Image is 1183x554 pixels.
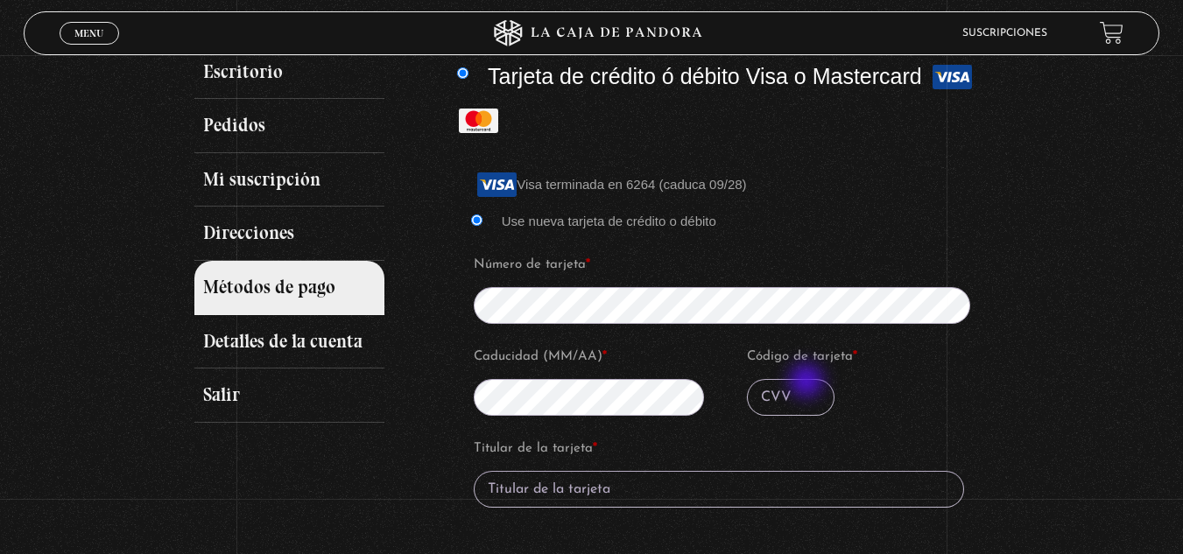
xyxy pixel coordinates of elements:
a: Salir [194,368,385,423]
input: Titular de la tarjeta [474,471,964,508]
a: View your shopping cart [1100,21,1123,45]
label: Código de tarjeta [747,344,984,370]
nav: Páginas de cuenta [194,46,433,423]
label: Titular de la tarjeta [474,436,964,462]
a: Direcciones [194,207,385,261]
label: Visa terminada en 6264 (caduca 09/28) [471,177,747,192]
a: Detalles de la cuenta [194,315,385,369]
a: Escritorio [194,46,385,100]
span: Cerrar [68,42,109,54]
a: Métodos de pago [194,261,385,315]
label: Use nueva tarjeta de crédito o débito [502,214,716,228]
label: Caducidad (MM/AA) [474,344,711,370]
label: Número de tarjeta [474,252,984,278]
span: Menu [74,28,103,39]
a: Suscripciones [962,28,1047,39]
label: Tarjeta de crédito ó débito Visa o Mastercard [457,64,972,132]
a: Pedidos [194,99,385,153]
input: CVV [747,379,834,416]
a: Mi suscripción [194,153,385,207]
